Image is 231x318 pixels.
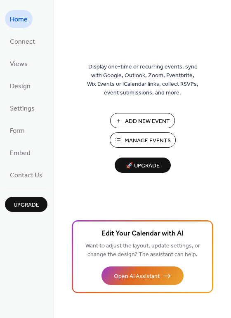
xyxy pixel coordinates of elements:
span: Design [10,80,31,93]
span: Manage Events [125,137,171,145]
span: Contact Us [10,169,42,182]
a: Design [5,77,35,95]
span: Settings [10,102,35,115]
a: Connect [5,32,40,50]
button: Manage Events [110,132,176,148]
a: Form [5,121,30,139]
span: 🚀 Upgrade [120,160,166,172]
span: Add New Event [125,117,170,126]
span: Upgrade [14,201,39,210]
span: Display one-time or recurring events, sync with Google, Outlook, Zoom, Eventbrite, Wix Events or ... [87,63,198,97]
button: Upgrade [5,197,47,212]
a: Home [5,10,33,28]
span: Form [10,125,25,138]
a: Embed [5,144,35,162]
span: Open AI Assistant [114,272,160,281]
a: Settings [5,99,40,117]
button: 🚀 Upgrade [115,158,171,173]
span: Edit Your Calendar with AI [101,228,184,240]
span: Views [10,58,28,71]
a: Views [5,54,33,73]
button: Add New Event [110,113,175,128]
a: Contact Us [5,166,47,184]
span: Connect [10,35,35,49]
span: Embed [10,147,31,160]
span: Home [10,13,28,26]
button: Open AI Assistant [101,266,184,285]
span: Want to adjust the layout, update settings, or change the design? The assistant can help. [85,240,200,260]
